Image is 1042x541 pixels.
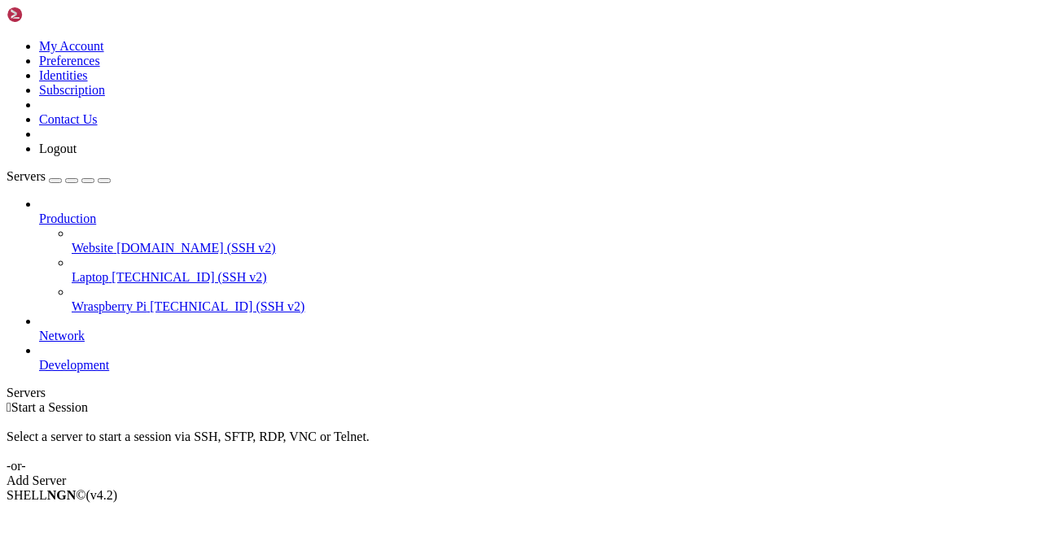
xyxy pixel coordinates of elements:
a: My Account [39,39,104,53]
span: Website [72,241,113,255]
div: Servers [7,386,1035,400]
div: Add Server [7,473,1035,488]
span: Start a Session [11,400,88,414]
a: Servers [7,169,111,183]
a: Website [DOMAIN_NAME] (SSH v2) [72,241,1035,255]
a: Logout [39,142,77,155]
span: Development [39,358,109,372]
li: Production [39,197,1035,314]
span: Wraspberry Pi [72,299,147,313]
span: 4.2.0 [86,488,118,502]
a: Network [39,329,1035,343]
span: Servers [7,169,46,183]
span:  [7,400,11,414]
span: Laptop [72,270,108,284]
a: Production [39,212,1035,226]
a: Laptop [TECHNICAL_ID] (SSH v2) [72,270,1035,285]
span: [DOMAIN_NAME] (SSH v2) [116,241,276,255]
span: [TECHNICAL_ID] (SSH v2) [112,270,266,284]
div: Select a server to start a session via SSH, SFTP, RDP, VNC or Telnet. -or- [7,415,1035,473]
a: Preferences [39,54,100,68]
b: NGN [47,488,77,502]
span: [TECHNICAL_ID] (SSH v2) [150,299,304,313]
span: SHELL © [7,488,117,502]
li: Laptop [TECHNICAL_ID] (SSH v2) [72,255,1035,285]
img: Shellngn [7,7,100,23]
a: Subscription [39,83,105,97]
li: Development [39,343,1035,373]
a: Development [39,358,1035,373]
li: Website [DOMAIN_NAME] (SSH v2) [72,226,1035,255]
span: Network [39,329,85,342]
span: Production [39,212,96,225]
li: Network [39,314,1035,343]
li: Wraspberry Pi [TECHNICAL_ID] (SSH v2) [72,285,1035,314]
a: Contact Us [39,112,98,126]
a: Identities [39,68,88,82]
a: Wraspberry Pi [TECHNICAL_ID] (SSH v2) [72,299,1035,314]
